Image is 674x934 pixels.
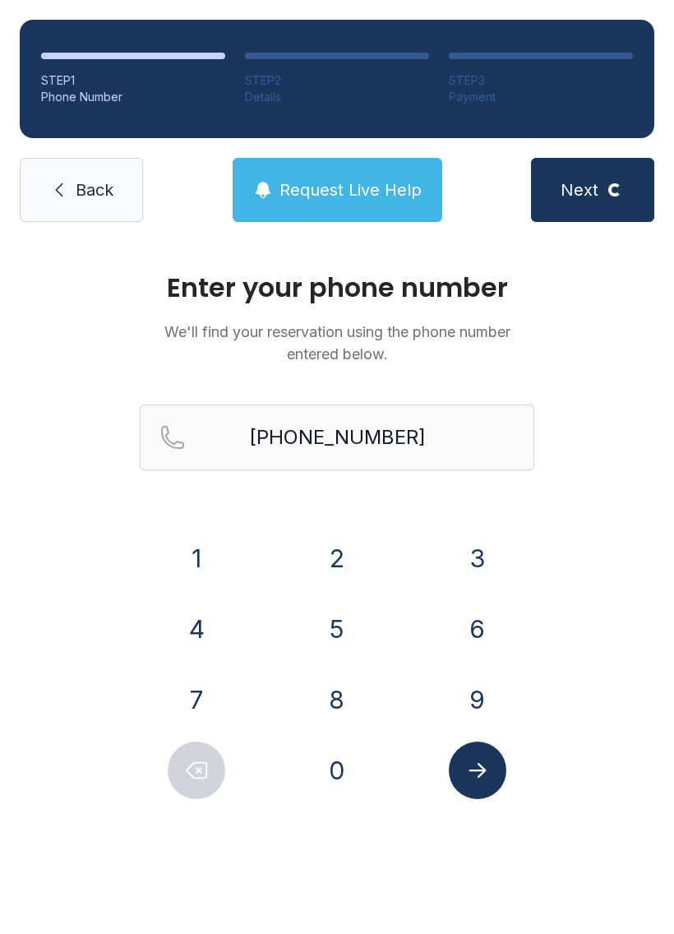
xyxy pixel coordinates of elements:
[76,178,113,201] span: Back
[245,89,429,105] div: Details
[449,742,506,799] button: Submit lookup form
[449,671,506,728] button: 9
[140,275,534,301] h1: Enter your phone number
[140,405,534,470] input: Reservation phone number
[449,600,506,658] button: 6
[168,600,225,658] button: 4
[561,178,598,201] span: Next
[308,600,366,658] button: 5
[279,178,422,201] span: Request Live Help
[41,89,225,105] div: Phone Number
[168,742,225,799] button: Delete number
[449,89,633,105] div: Payment
[308,529,366,587] button: 2
[449,529,506,587] button: 3
[140,321,534,365] p: We'll find your reservation using the phone number entered below.
[41,72,225,89] div: STEP 1
[308,671,366,728] button: 8
[168,671,225,728] button: 7
[308,742,366,799] button: 0
[449,72,633,89] div: STEP 3
[245,72,429,89] div: STEP 2
[168,529,225,587] button: 1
